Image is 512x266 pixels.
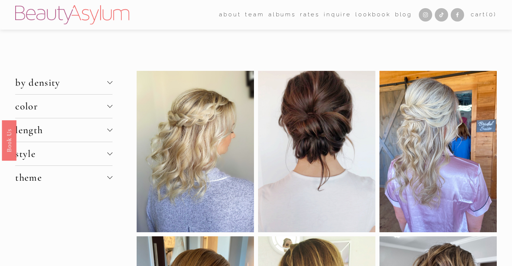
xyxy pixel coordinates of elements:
span: ( ) [486,11,497,18]
a: Book Us [2,120,16,160]
span: style [15,148,107,160]
span: team [245,10,264,20]
span: by density [15,76,107,89]
button: length [15,118,112,142]
button: style [15,142,112,165]
a: folder dropdown [219,9,241,20]
span: theme [15,171,107,184]
a: Lookbook [355,9,391,20]
a: Blog [395,9,412,20]
button: by density [15,71,112,94]
img: Beauty Asylum | Bridal Hair &amp; Makeup Charlotte &amp; Atlanta [15,5,129,24]
span: about [219,10,241,20]
button: theme [15,166,112,189]
a: Instagram [419,8,432,22]
a: folder dropdown [245,9,264,20]
span: 0 [489,11,494,18]
button: color [15,95,112,118]
a: Rates [300,9,320,20]
span: color [15,100,107,112]
a: Facebook [451,8,464,22]
a: Inquire [324,9,351,20]
a: 0 items in cart [471,10,497,20]
span: length [15,124,107,136]
a: TikTok [435,8,448,22]
a: albums [268,9,296,20]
